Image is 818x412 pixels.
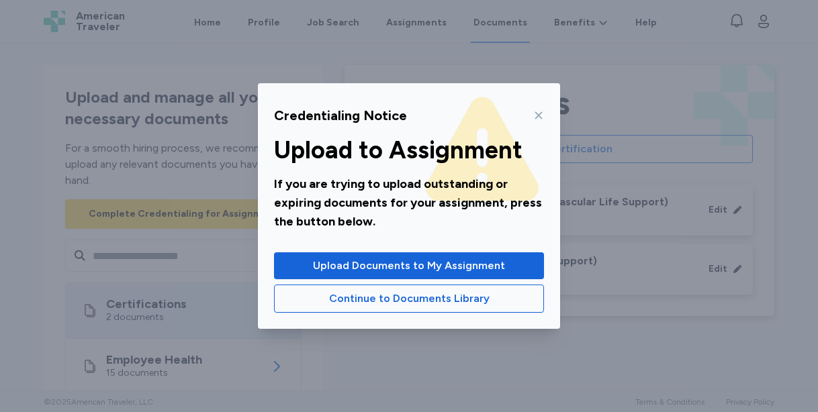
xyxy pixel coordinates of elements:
[274,252,544,279] button: Upload Documents to My Assignment
[274,106,407,125] div: Credentialing Notice
[274,174,544,231] div: If you are trying to upload outstanding or expiring documents for your assignment, press the butt...
[329,291,490,307] span: Continue to Documents Library
[313,258,505,274] span: Upload Documents to My Assignment
[274,285,544,313] button: Continue to Documents Library
[274,137,544,164] div: Upload to Assignment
